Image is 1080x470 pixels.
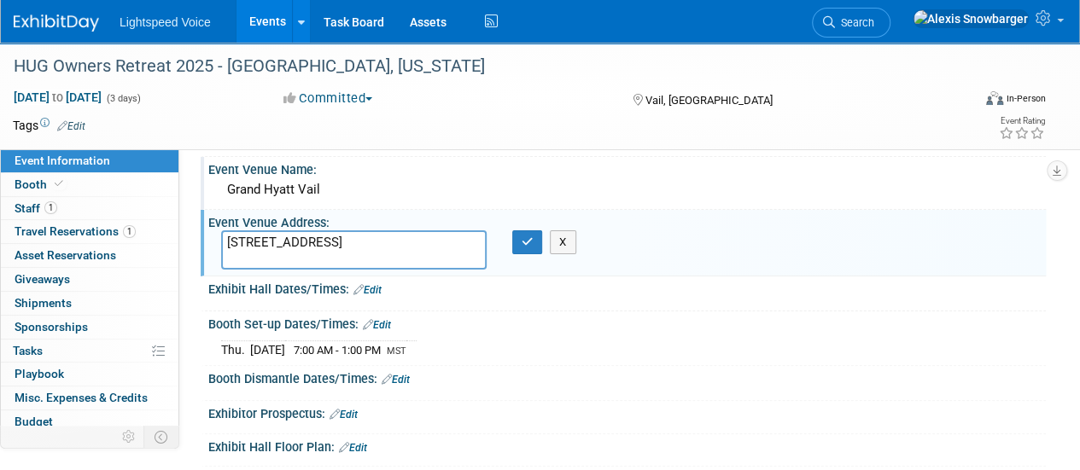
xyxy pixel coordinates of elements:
[999,117,1045,125] div: Event Rating
[208,276,1046,299] div: Exhibit Hall Dates/Times:
[208,434,1046,456] div: Exhibit Hall Floor Plan:
[1,339,178,363] a: Tasks
[208,311,1046,334] div: Booth Set-up Dates/Times:
[15,224,136,238] span: Travel Reservations
[15,272,70,286] span: Giveaways
[120,15,211,29] span: Lightspeed Voice
[208,210,1046,231] div: Event Venue Address:
[250,340,285,358] td: [DATE]
[55,179,63,189] i: Booth reservation complete
[1,363,178,386] a: Playbook
[339,442,367,454] a: Edit
[208,366,1046,388] div: Booth Dismantle Dates/Times:
[15,296,72,310] span: Shipments
[1,410,178,433] a: Budget
[221,177,1033,203] div: Grand Hyatt Vail
[105,93,141,104] span: (3 days)
[114,426,144,448] td: Personalize Event Tab Strip
[15,367,64,380] span: Playbook
[1,197,178,220] a: Staff1
[1,220,178,243] a: Travel Reservations1
[550,230,576,254] button: X
[986,91,1003,105] img: Format-Inperson.png
[208,401,1046,423] div: Exhibitor Prospectus:
[277,90,379,107] button: Committed
[44,201,57,214] span: 1
[221,340,250,358] td: Thu.
[812,8,890,38] a: Search
[387,345,406,357] span: MST
[15,391,148,404] span: Misc. Expenses & Credits
[50,90,66,104] span: to
[1,173,178,196] a: Booth
[1,386,178,409] a: Misc. Expenses & Credits
[15,248,116,262] span: Asset Reservations
[123,225,136,238] span: 1
[1,292,178,315] a: Shipments
[382,374,410,386] a: Edit
[208,157,1046,178] div: Event Venue Name:
[13,344,43,357] span: Tasks
[645,94,772,107] span: Vail, [GEOGRAPHIC_DATA]
[895,89,1046,114] div: Event Format
[15,201,57,215] span: Staff
[15,177,67,191] span: Booth
[144,426,179,448] td: Toggle Event Tabs
[15,320,88,334] span: Sponsorships
[13,90,102,105] span: [DATE] [DATE]
[835,16,874,29] span: Search
[353,284,382,296] a: Edit
[1,244,178,267] a: Asset Reservations
[913,9,1029,28] img: Alexis Snowbarger
[15,415,53,428] span: Budget
[14,15,99,32] img: ExhibitDay
[1,268,178,291] a: Giveaways
[330,409,358,421] a: Edit
[8,51,958,82] div: HUG Owners Retreat 2025 - [GEOGRAPHIC_DATA], [US_STATE]
[294,344,381,357] span: 7:00 AM - 1:00 PM
[1,316,178,339] a: Sponsorships
[13,117,85,134] td: Tags
[363,319,391,331] a: Edit
[57,120,85,132] a: Edit
[15,154,110,167] span: Event Information
[1,149,178,172] a: Event Information
[1006,92,1046,105] div: In-Person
